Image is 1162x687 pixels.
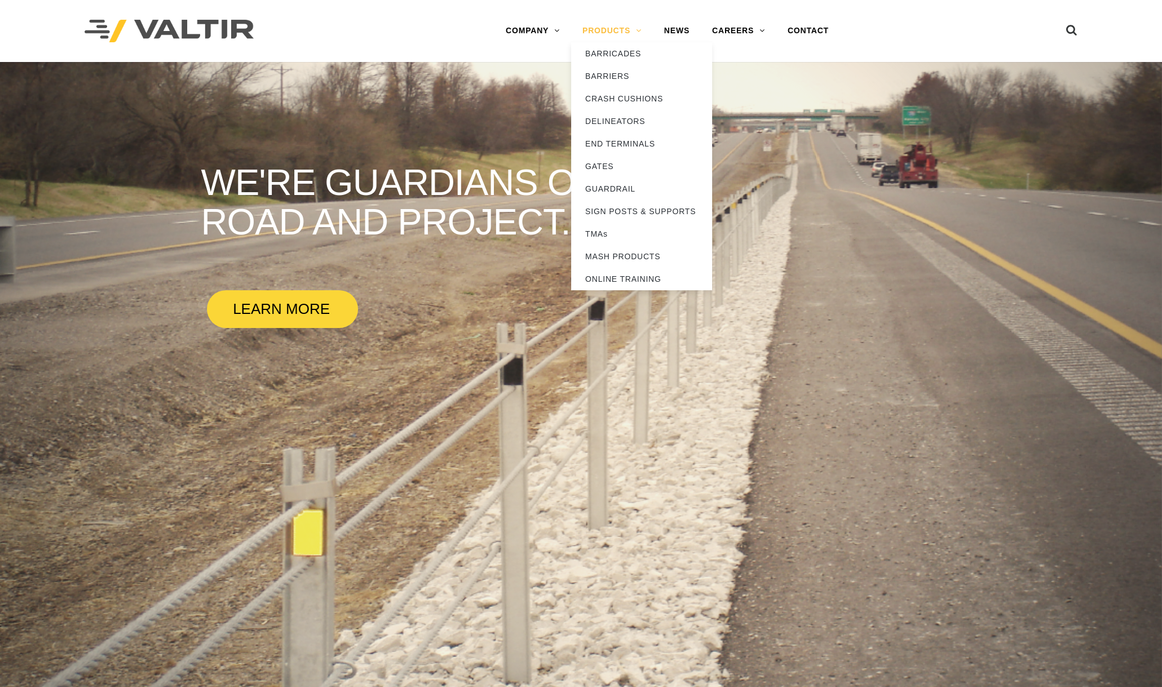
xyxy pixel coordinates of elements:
[571,87,712,110] a: CRASH CUSHIONS
[776,20,840,42] a: CONTACT
[571,65,712,87] a: BARRIERS
[571,223,712,245] a: TMAs
[207,290,358,328] a: LEARN MORE
[494,20,571,42] a: COMPANY
[85,20,254,43] img: Valtir
[701,20,776,42] a: CAREERS
[571,155,712,178] a: GATES
[571,42,712,65] a: BARRICADES
[653,20,701,42] a: NEWS
[201,163,713,256] rs-layer: WE'RE guardians of the road and project.
[571,20,653,42] a: PRODUCTS
[571,245,712,268] a: MASH PRODUCTS
[571,178,712,200] a: GUARDRAIL
[571,110,712,132] a: DELINEATORS
[571,200,712,223] a: SIGN POSTS & SUPPORTS
[571,268,712,290] a: ONLINE TRAINING
[571,132,712,155] a: END TERMINALS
